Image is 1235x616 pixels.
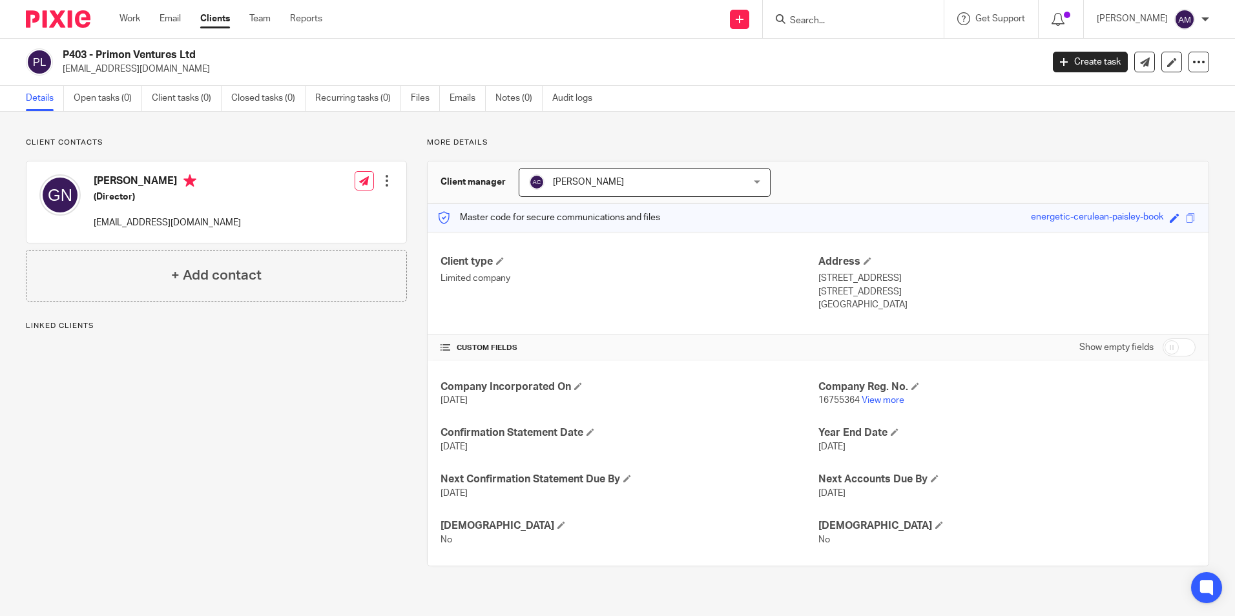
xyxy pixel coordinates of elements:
[183,174,196,187] i: Primary
[315,86,401,111] a: Recurring tasks (0)
[441,442,468,451] span: [DATE]
[818,272,1196,285] p: [STREET_ADDRESS]
[160,12,181,25] a: Email
[441,489,468,498] span: [DATE]
[975,14,1025,23] span: Get Support
[1079,341,1154,354] label: Show empty fields
[119,12,140,25] a: Work
[450,86,486,111] a: Emails
[789,15,905,27] input: Search
[26,48,53,76] img: svg%3E
[553,178,624,187] span: [PERSON_NAME]
[1174,9,1195,30] img: svg%3E
[818,473,1196,486] h4: Next Accounts Due By
[427,138,1209,148] p: More details
[39,174,81,216] img: svg%3E
[441,426,818,440] h4: Confirmation Statement Date
[171,265,262,285] h4: + Add contact
[290,12,322,25] a: Reports
[94,190,241,203] h5: (Director)
[94,216,241,229] p: [EMAIL_ADDRESS][DOMAIN_NAME]
[818,298,1196,311] p: [GEOGRAPHIC_DATA]
[231,86,306,111] a: Closed tasks (0)
[529,174,545,190] img: svg%3E
[1031,210,1163,225] div: energetic-cerulean-paisley-book
[26,138,407,148] p: Client contacts
[249,12,271,25] a: Team
[441,272,818,285] p: Limited company
[818,519,1196,533] h4: [DEMOGRAPHIC_DATA]
[1097,12,1168,25] p: [PERSON_NAME]
[411,86,440,111] a: Files
[63,48,839,62] h2: P403 - Primon Ventures Ltd
[74,86,142,111] a: Open tasks (0)
[818,442,846,451] span: [DATE]
[818,380,1196,394] h4: Company Reg. No.
[152,86,222,111] a: Client tasks (0)
[63,63,1033,76] p: [EMAIL_ADDRESS][DOMAIN_NAME]
[495,86,543,111] a: Notes (0)
[818,489,846,498] span: [DATE]
[818,255,1196,269] h4: Address
[26,10,90,28] img: Pixie
[441,343,818,353] h4: CUSTOM FIELDS
[818,426,1196,440] h4: Year End Date
[862,396,904,405] a: View more
[818,396,860,405] span: 16755364
[26,321,407,331] p: Linked clients
[441,519,818,533] h4: [DEMOGRAPHIC_DATA]
[26,86,64,111] a: Details
[552,86,602,111] a: Audit logs
[1053,52,1128,72] a: Create task
[437,211,660,224] p: Master code for secure communications and files
[200,12,230,25] a: Clients
[441,380,818,394] h4: Company Incorporated On
[441,396,468,405] span: [DATE]
[441,473,818,486] h4: Next Confirmation Statement Due By
[441,176,506,189] h3: Client manager
[441,535,452,544] span: No
[441,255,818,269] h4: Client type
[818,535,830,544] span: No
[818,285,1196,298] p: [STREET_ADDRESS]
[94,174,241,190] h4: [PERSON_NAME]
